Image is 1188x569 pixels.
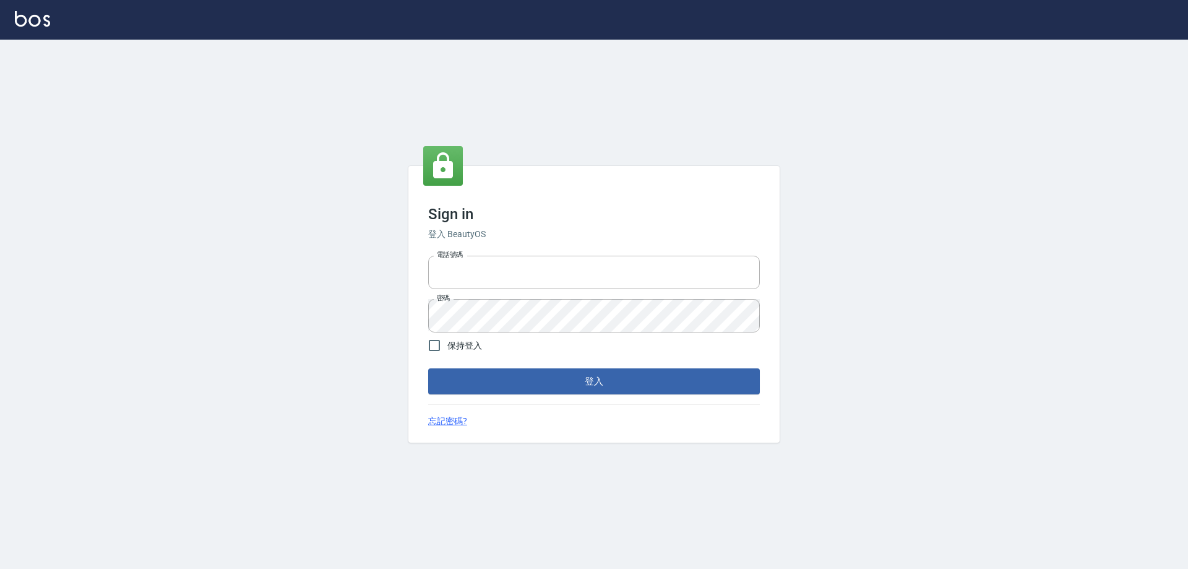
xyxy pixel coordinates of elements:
[428,368,760,394] button: 登入
[428,415,467,428] a: 忘記密碼?
[437,250,463,259] label: 電話號碼
[428,206,760,223] h3: Sign in
[437,293,450,303] label: 密碼
[428,228,760,241] h6: 登入 BeautyOS
[15,11,50,27] img: Logo
[447,339,482,352] span: 保持登入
